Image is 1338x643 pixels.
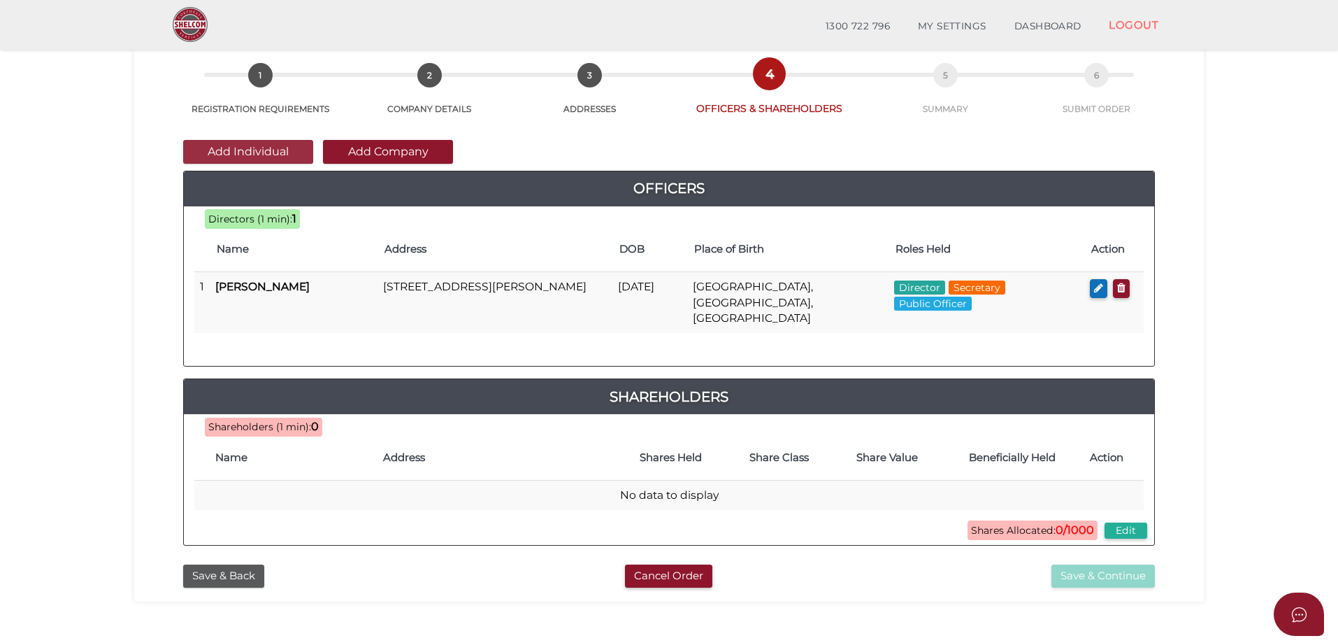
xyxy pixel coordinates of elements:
button: Cancel Order [625,565,712,588]
a: DASHBOARD [1000,13,1095,41]
a: 3ADDRESSES [508,78,672,115]
button: Add Individual [183,140,313,164]
td: [STREET_ADDRESS][PERSON_NAME] [377,272,612,333]
h4: Action [1090,452,1137,464]
b: 0 [311,420,319,433]
h4: Address [383,452,610,464]
td: [DATE] [612,272,687,333]
td: [GEOGRAPHIC_DATA], [GEOGRAPHIC_DATA], [GEOGRAPHIC_DATA] [687,272,888,333]
span: Director [894,281,945,295]
h4: Action [1091,243,1137,255]
a: MY SETTINGS [904,13,1000,41]
b: 0/1000 [1056,523,1094,537]
h4: DOB [619,243,680,255]
button: Edit [1105,523,1147,539]
h4: Name [215,452,369,464]
b: 1 [292,212,296,225]
span: 2 [417,63,442,87]
a: 1REGISTRATION REQUIREMENTS [169,78,351,115]
span: Public Officer [894,297,972,311]
a: LOGOUT [1095,10,1172,39]
td: No data to display [194,480,1144,510]
h4: Share Value [840,452,934,464]
a: Officers [184,177,1154,199]
h4: Beneficially Held [948,452,1076,464]
h4: Share Class [733,452,826,464]
a: Shareholders [184,386,1154,408]
span: 3 [577,63,602,87]
span: 5 [933,63,958,87]
span: Secretary [949,281,1005,295]
span: 6 [1084,63,1109,87]
span: Shares Allocated: [967,521,1098,540]
span: 4 [757,62,782,86]
h4: Name [217,243,371,255]
h4: Shares Held [624,452,718,464]
button: Save & Back [183,565,264,588]
a: 2COMPANY DETAILS [351,78,508,115]
a: 1300 722 796 [812,13,904,41]
h4: Roles Held [895,243,1078,255]
b: [PERSON_NAME] [215,280,310,293]
h4: Address [384,243,605,255]
td: 1 [194,272,210,333]
a: 5SUMMARY [867,78,1023,115]
span: 1 [248,63,273,87]
span: Directors (1 min): [208,213,292,225]
button: Add Company [323,140,453,164]
button: Save & Continue [1051,565,1155,588]
a: 4OFFICERS & SHAREHOLDERS [672,77,867,115]
a: 6SUBMIT ORDER [1024,78,1169,115]
h4: Place of Birth [694,243,881,255]
button: Open asap [1274,593,1324,636]
span: Shareholders (1 min): [208,421,311,433]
